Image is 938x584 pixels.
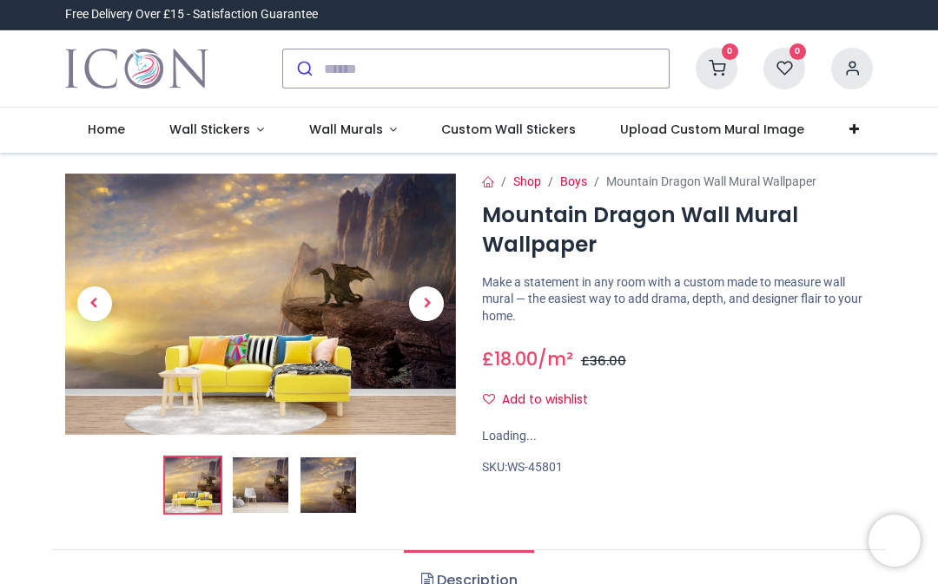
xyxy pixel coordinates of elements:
[513,174,541,188] a: Shop
[620,121,804,138] span: Upload Custom Mural Image
[88,121,125,138] span: Home
[581,352,626,370] span: £
[560,174,587,188] a: Boys
[441,121,576,138] span: Custom Wall Stickers
[65,6,318,23] div: Free Delivery Over £15 - Satisfaction Guarantee
[763,61,805,75] a: 0
[507,460,563,474] span: WS-45801
[165,457,221,513] img: Mountain Dragon Wall Mural Wallpaper
[482,459,873,476] div: SKU:
[169,121,250,138] span: Wall Stickers
[398,213,457,396] a: Next
[482,346,538,371] span: £
[301,457,356,513] img: WS-45801-03
[696,61,737,75] a: 0
[538,346,573,371] span: /m²
[869,515,921,567] iframe: Brevo live chat
[65,44,208,93] img: Icon Wall Stickers
[494,346,538,371] span: 18.00
[65,44,208,93] a: Logo of Icon Wall Stickers
[482,200,873,260] h1: Mountain Dragon Wall Mural Wallpaper
[77,286,112,321] span: Previous
[287,108,419,153] a: Wall Murals
[482,428,873,445] div: Loading...
[789,43,806,60] sup: 0
[283,49,324,88] button: Submit
[233,457,288,513] img: WS-45801-02
[309,121,383,138] span: Wall Murals
[590,352,626,370] span: 36.00
[482,385,603,415] button: Add to wishlistAdd to wishlist
[606,174,816,188] span: Mountain Dragon Wall Mural Wallpaper
[482,274,873,325] p: Make a statement in any room with a custom made to measure wall mural — the easiest way to add dr...
[65,174,456,435] img: Mountain Dragon Wall Mural Wallpaper
[409,286,444,321] span: Next
[483,393,495,405] i: Add to wishlist
[508,6,873,23] iframe: Customer reviews powered by Trustpilot
[722,43,738,60] sup: 0
[65,213,124,396] a: Previous
[147,108,287,153] a: Wall Stickers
